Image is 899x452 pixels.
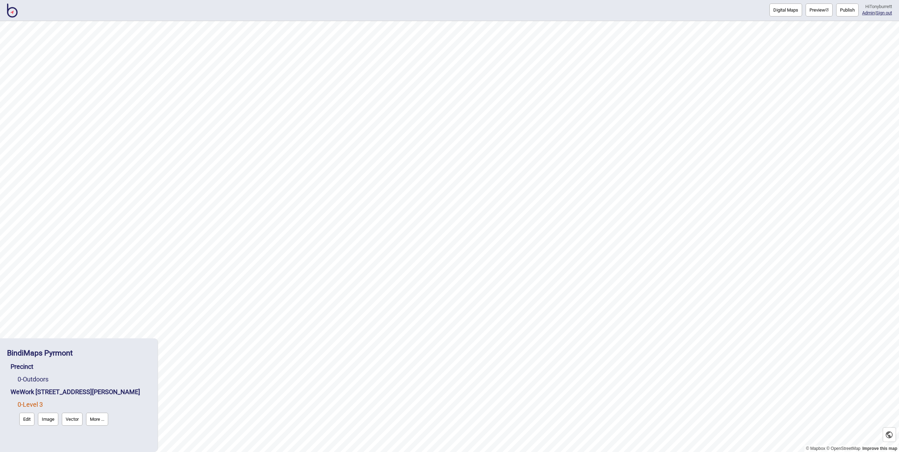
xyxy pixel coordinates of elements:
[769,4,802,16] button: Digital Maps
[11,363,33,370] a: Precinct
[825,8,829,12] img: preview
[806,4,833,16] button: Preview
[862,10,876,15] span: |
[862,10,875,15] a: Admin
[60,411,84,427] a: Vector
[876,10,892,15] button: Sign out
[7,4,18,18] img: BindiMaps CMS
[806,4,833,16] a: Previewpreview
[84,411,110,427] a: More ...
[7,345,151,360] div: BindiMaps Pyrmont
[38,413,58,426] button: Image
[18,375,48,383] a: 0-Outdoors
[18,401,43,408] a: 0-Level 3
[62,413,83,426] button: Vector
[11,386,151,398] div: WeWork 100 Harris Street
[836,4,859,16] button: Publish
[18,411,36,427] a: Edit
[36,411,60,427] a: Image
[86,413,108,426] button: More ...
[18,398,151,427] div: Level 3
[862,4,892,10] div: Hi Tonyburrett
[7,348,73,357] a: BindiMaps Pyrmont
[18,373,151,386] div: Outdoors
[11,388,140,395] a: WeWork [STREET_ADDRESS][PERSON_NAME]
[826,446,860,451] a: OpenStreetMap
[19,413,34,426] button: Edit
[862,446,897,451] a: Map feedback
[806,446,825,451] a: Mapbox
